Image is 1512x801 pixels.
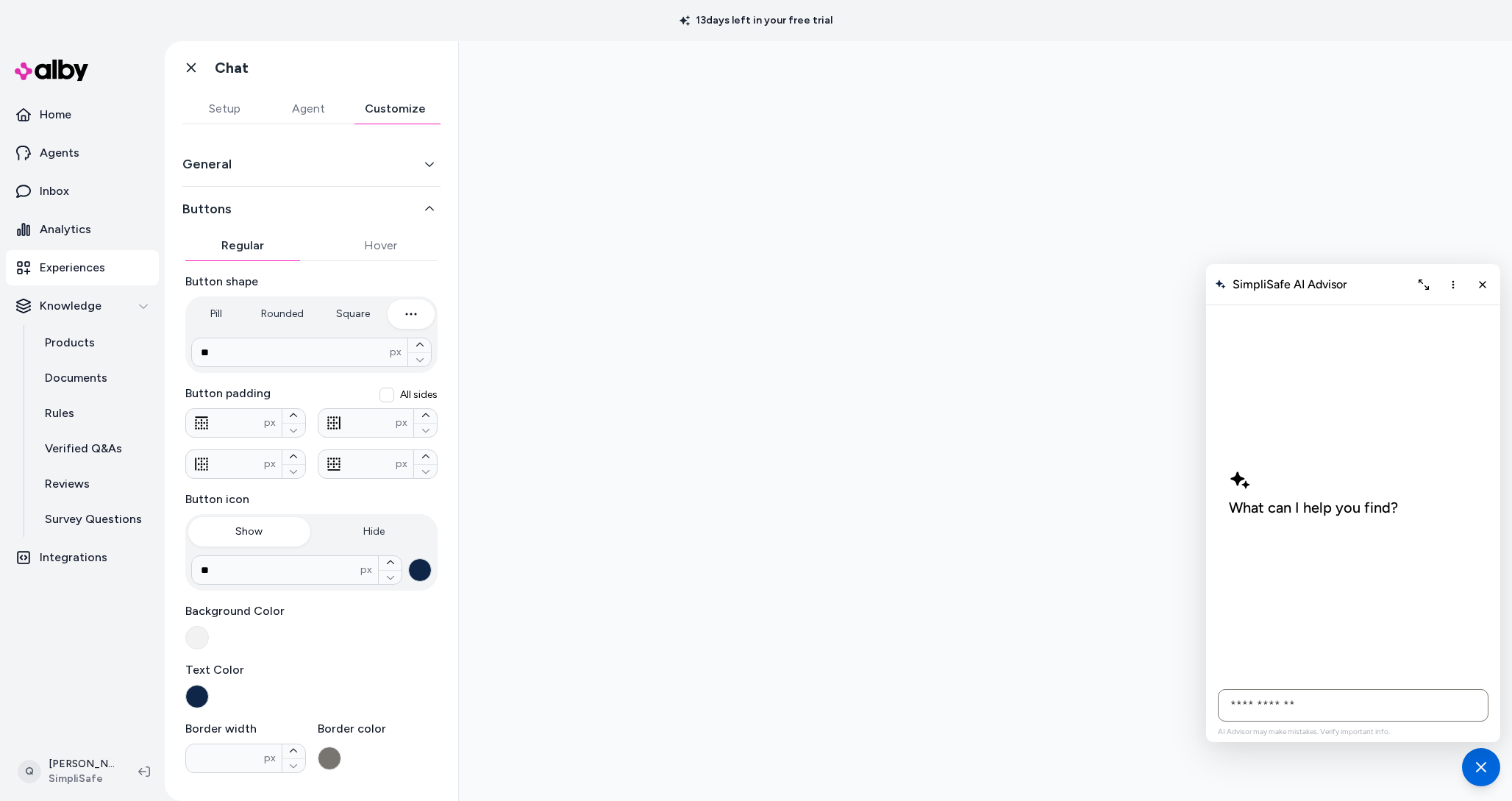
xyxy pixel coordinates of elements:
[30,466,159,502] a: Reviews
[6,174,159,209] a: Inbox
[671,13,841,28] p: 13 days left in your free trial
[40,221,91,238] p: Analytics
[188,517,310,547] button: Show
[30,431,159,466] a: Verified Q&As
[40,549,107,566] p: Integrations
[40,259,105,277] p: Experiences
[6,288,159,324] button: Knowledge
[45,405,74,422] p: Rules
[182,94,266,124] button: Setup
[6,135,159,171] a: Agents
[185,385,438,402] label: Button padding
[182,154,441,174] button: General
[264,457,276,471] span: px
[266,94,350,124] button: Agent
[45,440,122,458] p: Verified Q&As
[40,106,71,124] p: Home
[182,199,441,219] button: Buttons
[30,325,159,360] a: Products
[321,299,385,329] button: Square
[182,231,441,779] div: Buttons
[18,760,41,783] span: Q
[49,772,115,786] span: SimpliSafe
[40,144,79,162] p: Agents
[185,231,300,260] button: Regular
[324,231,438,260] button: Hover
[30,360,159,396] a: Documents
[185,661,438,679] label: Text Color
[396,416,407,430] span: px
[185,602,438,620] label: Background Color
[313,517,435,547] button: Hide
[40,297,101,315] p: Knowledge
[30,396,159,431] a: Rules
[264,751,276,766] span: px
[49,757,115,772] p: [PERSON_NAME]
[40,182,69,200] p: Inbox
[379,388,394,402] button: All sides
[318,720,438,738] label: Border color
[264,416,276,430] span: px
[360,563,372,577] span: px
[45,369,107,387] p: Documents
[185,273,438,291] label: Button shape
[350,94,441,124] button: Customize
[6,97,159,132] a: Home
[390,345,402,360] span: px
[45,334,95,352] p: Products
[6,212,159,247] a: Analytics
[15,60,88,81] img: alby Logo
[215,59,249,77] h1: Chat
[45,510,142,528] p: Survey Questions
[30,502,159,537] a: Survey Questions
[6,250,159,285] a: Experiences
[6,540,159,575] a: Integrations
[185,491,438,508] label: Button icon
[45,475,90,493] p: Reviews
[396,457,407,471] span: px
[185,720,306,738] label: Border width
[188,299,243,329] button: Pill
[9,748,126,795] button: Q[PERSON_NAME]SimpliSafe
[400,388,438,402] span: All sides
[246,299,318,329] button: Rounded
